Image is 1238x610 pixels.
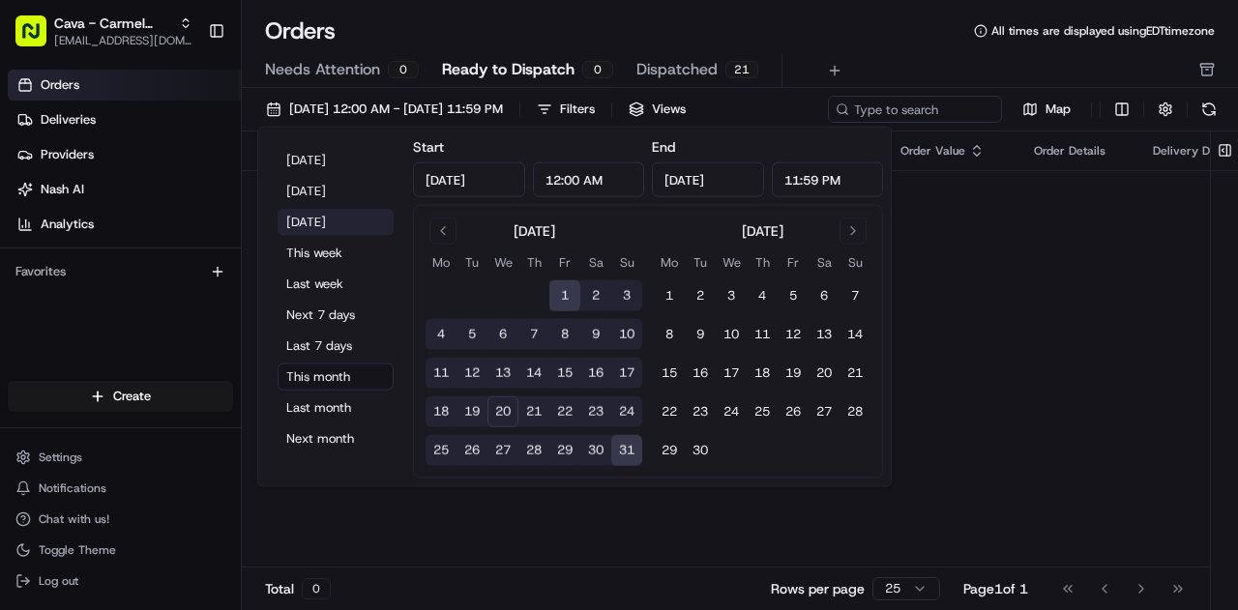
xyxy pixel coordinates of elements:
[302,578,331,599] div: 0
[652,101,686,118] span: Views
[840,252,870,273] th: Sunday
[329,190,352,214] button: Start new chat
[426,358,457,389] button: 11
[19,434,35,450] div: 📗
[278,425,394,452] button: Next month
[685,252,716,273] th: Tuesday
[747,396,778,427] button: 25
[611,358,642,389] button: 17
[457,435,487,466] button: 26
[549,252,580,273] th: Friday
[50,125,319,145] input: Clear
[747,252,778,273] th: Thursday
[8,174,241,205] a: Nash AI
[87,185,317,204] div: Start new chat
[87,204,266,219] div: We're available if you need us!
[265,58,380,81] span: Needs Attention
[8,104,241,135] a: Deliveries
[1046,101,1071,118] span: Map
[840,280,870,311] button: 7
[828,96,1002,123] input: Type to search
[725,61,758,78] div: 21
[580,396,611,427] button: 23
[716,358,747,389] button: 17
[518,435,549,466] button: 28
[257,96,512,123] button: [DATE] 12:00 AM - [DATE] 11:59 PM
[457,358,487,389] button: 12
[39,511,109,527] span: Chat with us!
[654,358,685,389] button: 15
[840,358,870,389] button: 21
[278,271,394,298] button: Last week
[19,19,58,58] img: Nash
[8,567,233,595] button: Log out
[163,434,179,450] div: 💻
[278,302,394,329] button: Next 7 days
[54,33,192,48] span: [EMAIL_ADDRESS][DOMAIN_NAME]
[533,162,645,197] input: Time
[654,319,685,350] button: 8
[8,475,233,502] button: Notifications
[580,435,611,466] button: 30
[772,162,884,197] input: Time
[8,8,200,54] button: Cava - Carmel Commons[EMAIL_ADDRESS][DOMAIN_NAME]
[278,178,394,205] button: [DATE]
[487,319,518,350] button: 6
[685,396,716,427] button: 23
[12,424,156,459] a: 📗Knowledge Base
[457,396,487,427] button: 19
[580,319,611,350] button: 9
[654,396,685,427] button: 22
[413,138,444,156] label: Start
[161,352,167,367] span: •
[809,396,840,427] button: 27
[580,280,611,311] button: 2
[171,300,211,315] span: [DATE]
[39,432,148,451] span: Knowledge Base
[580,358,611,389] button: 16
[278,209,394,236] button: [DATE]
[161,300,167,315] span: •
[39,542,116,558] span: Toggle Theme
[549,319,580,350] button: 8
[528,96,604,123] button: Filters
[611,396,642,427] button: 24
[685,319,716,350] button: 9
[8,537,233,564] button: Toggle Theme
[685,280,716,311] button: 2
[192,467,234,481] span: Pylon
[840,218,867,245] button: Go to next month
[900,143,1003,159] div: Order Value
[747,319,778,350] button: 11
[654,435,685,466] button: 29
[518,396,549,427] button: 21
[778,252,809,273] th: Friday
[39,450,82,465] span: Settings
[278,147,394,174] button: [DATE]
[580,252,611,273] th: Saturday
[457,252,487,273] th: Tuesday
[549,396,580,427] button: 22
[19,334,50,364] img: Grace Nketiah
[41,111,96,129] span: Deliveries
[413,162,525,197] input: Date
[654,252,685,273] th: Monday
[1195,96,1223,123] button: Refresh
[518,252,549,273] th: Thursday
[809,280,840,311] button: 6
[809,252,840,273] th: Saturday
[549,435,580,466] button: 29
[8,381,233,412] button: Create
[840,319,870,350] button: 14
[809,319,840,350] button: 13
[278,333,394,360] button: Last 7 days
[388,61,419,78] div: 0
[19,77,352,108] p: Welcome 👋
[1034,143,1122,159] div: Order Details
[716,319,747,350] button: 10
[742,221,783,241] div: [DATE]
[654,280,685,311] button: 1
[19,251,130,267] div: Past conversations
[41,181,84,198] span: Nash AI
[560,101,595,118] div: Filters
